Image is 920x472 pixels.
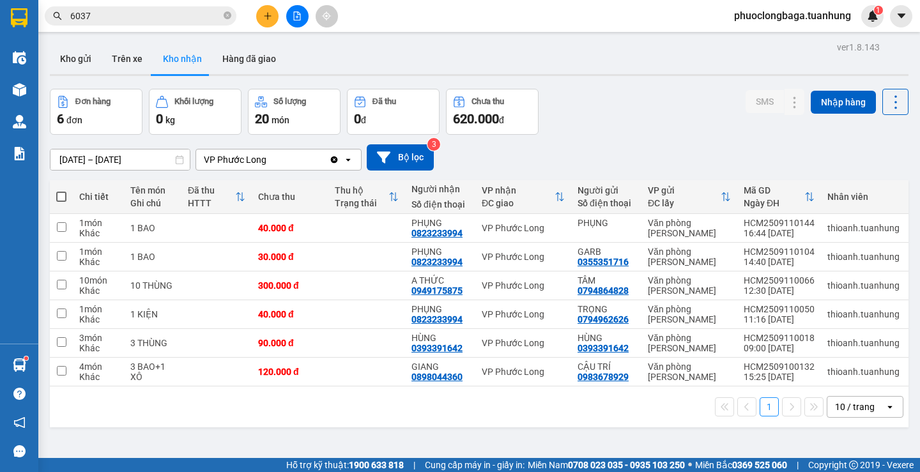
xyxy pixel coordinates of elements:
div: 09:00 [DATE] [744,343,815,353]
div: GARB [578,247,635,257]
div: A THỨC [411,275,469,285]
button: Khối lượng0kg [149,89,241,135]
span: plus [263,11,272,20]
img: warehouse-icon [13,358,26,372]
div: HCM2509110066 [744,275,815,285]
sup: 1 [874,6,883,15]
div: 1 BAO [130,252,175,262]
div: Trạng thái [335,198,388,208]
div: 0393391642 [578,343,629,353]
sup: 3 [427,138,440,151]
div: 90.000 đ [258,338,322,348]
span: question-circle [13,388,26,400]
div: TRỌNG [578,304,635,314]
span: | [413,458,415,472]
div: VP Phước Long [482,367,565,377]
span: phuoclongbaga.tuanhung [724,8,861,24]
div: HCM2509100132 [744,362,815,372]
div: Khác [79,285,118,296]
div: 0794864828 [578,285,629,296]
div: Số lượng [273,97,306,106]
div: Ngày ĐH [744,198,804,208]
div: Khác [79,343,118,353]
div: VP nhận [482,185,555,195]
span: file-add [293,11,302,20]
span: close-circle [224,10,231,22]
div: 30.000 đ [258,252,322,262]
button: Hàng đã giao [212,43,286,74]
div: 14:40 [DATE] [744,257,815,267]
button: caret-down [890,5,912,27]
img: warehouse-icon [13,51,26,65]
div: thioanh.tuanhung [827,309,900,319]
div: Mã GD [744,185,804,195]
button: Chưa thu620.000đ [446,89,539,135]
div: Chưa thu [471,97,504,106]
div: 10 / trang [835,400,875,413]
span: Miền Bắc [695,458,787,472]
div: PHỤNG [578,218,635,228]
span: Hỗ trợ kỹ thuật: [286,458,404,472]
span: đơn [66,115,82,125]
div: 1 món [79,218,118,228]
div: Số điện thoại [411,199,469,209]
div: Nhân viên [827,192,900,202]
div: VP Phước Long [482,338,565,348]
span: notification [13,416,26,429]
div: PHỤNG [411,304,469,314]
div: HÙNG [411,333,469,343]
span: close-circle [224,11,231,19]
span: đ [361,115,366,125]
div: Thu hộ [335,185,388,195]
button: Kho nhận [153,43,212,74]
img: warehouse-icon [13,115,26,128]
img: icon-new-feature [867,10,878,22]
span: đ [499,115,504,125]
span: Cung cấp máy in - giấy in: [425,458,525,472]
div: VP gửi [648,185,721,195]
div: 40.000 đ [258,309,322,319]
div: 10 THÙNG [130,280,175,291]
th: Toggle SortBy [181,180,252,214]
div: 1 KIỆN [130,309,175,319]
div: thioanh.tuanhung [827,338,900,348]
strong: 1900 633 818 [349,460,404,470]
span: 620.000 [453,111,499,126]
button: Nhập hàng [811,91,876,114]
div: thioanh.tuanhung [827,367,900,377]
div: 11:16 [DATE] [744,314,815,324]
div: Chưa thu [258,192,322,202]
div: PHỤNG [411,218,469,228]
span: caret-down [896,10,907,22]
div: HCM2509110144 [744,218,815,228]
span: 0 [156,111,163,126]
div: Khác [79,372,118,382]
span: kg [165,115,175,125]
span: | [797,458,799,472]
div: Văn phòng [PERSON_NAME] [648,275,731,296]
div: VP Phước Long [482,223,565,233]
div: VP Phước Long [482,280,565,291]
div: Đã thu [372,97,396,106]
div: Khác [79,257,118,267]
div: 10 món [79,275,118,285]
svg: Clear value [329,155,339,165]
span: aim [322,11,331,20]
div: Tên món [130,185,175,195]
div: HTTT [188,198,235,208]
div: 120.000 đ [258,367,322,377]
div: Văn phòng [PERSON_NAME] [648,362,731,382]
span: món [272,115,289,125]
strong: 0708 023 035 - 0935 103 250 [568,460,685,470]
div: Số điện thoại [578,198,635,208]
div: 300.000 đ [258,280,322,291]
span: ⚪️ [688,462,692,468]
img: solution-icon [13,147,26,160]
div: PHỤNG [411,247,469,257]
div: CẬU TRÍ [578,362,635,372]
div: VP Phước Long [482,309,565,319]
div: ĐC giao [482,198,555,208]
div: 12:30 [DATE] [744,285,815,296]
div: Văn phòng [PERSON_NAME] [648,333,731,353]
div: Người gửi [578,185,635,195]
